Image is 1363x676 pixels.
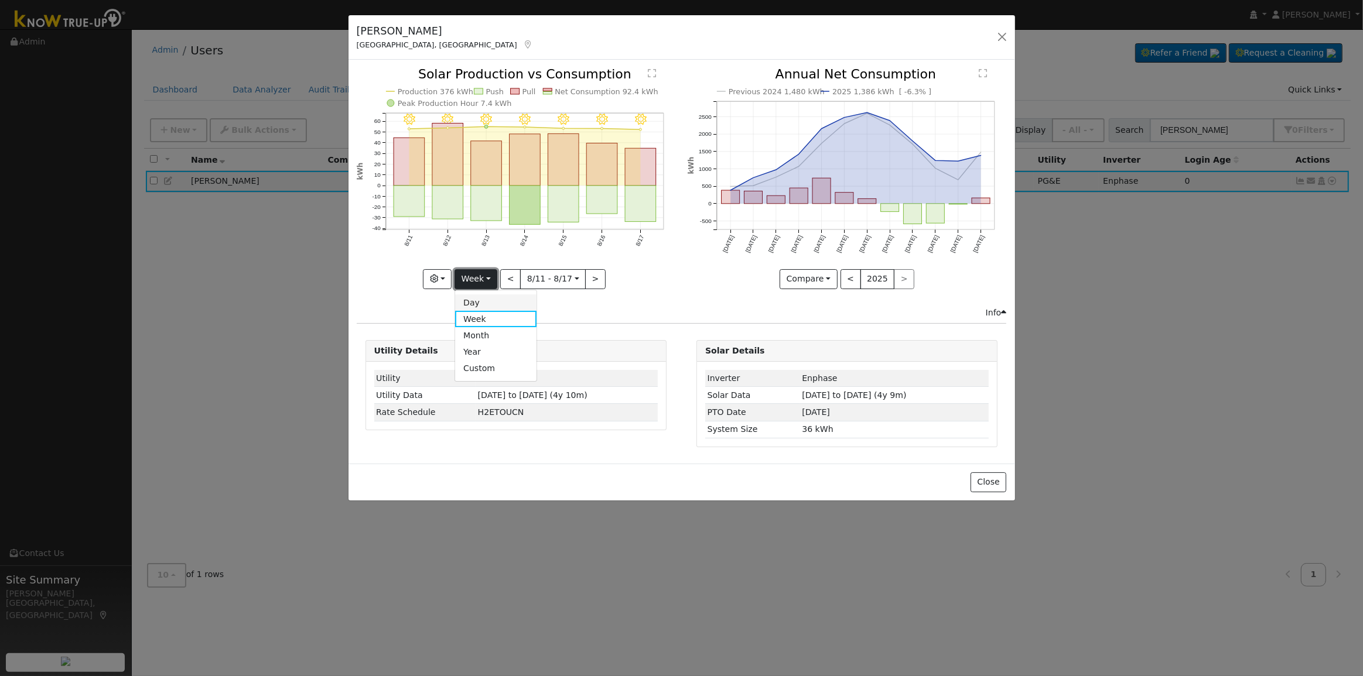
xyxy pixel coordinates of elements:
[729,87,825,96] text: Previous 2024 1,480 kWh
[979,150,983,155] circle: onclick=""
[442,114,453,126] i: 8/12 - Clear
[699,131,712,138] text: 2000
[722,191,740,204] rect: onclick=""
[372,204,381,210] text: -20
[377,183,381,189] text: 0
[910,139,915,143] circle: onclick=""
[374,150,381,157] text: 30
[881,204,899,212] rect: onclick=""
[971,472,1006,492] button: Close
[881,234,894,253] text: [DATE]
[548,186,579,222] rect: onclick=""
[455,361,537,377] a: Custom
[956,178,961,183] circle: onclick=""
[705,346,764,355] strong: Solar Details
[813,234,826,253] text: [DATE]
[699,166,712,172] text: 1000
[841,269,861,289] button: <
[442,234,452,248] text: 8/12
[480,234,491,248] text: 8/13
[625,149,656,186] rect: onclick=""
[702,183,712,190] text: 500
[648,68,656,78] text: 
[557,234,568,248] text: 8/15
[374,387,476,404] td: Utility Data
[767,234,781,253] text: [DATE]
[904,204,922,224] rect: onclick=""
[374,370,476,387] td: Utility
[374,346,438,355] strong: Utility Details
[708,201,712,207] text: 0
[635,114,647,126] i: 8/17 - Clear
[802,390,906,400] span: [DATE] to [DATE] (4y 9m)
[372,215,381,221] text: -30
[979,153,983,158] circle: onclick=""
[455,294,537,311] a: Day
[374,171,381,178] text: 10
[722,234,735,253] text: [DATE]
[986,307,1007,319] div: Info
[408,128,410,131] circle: onclick=""
[548,134,579,186] rect: onclick=""
[394,138,425,186] rect: onclick=""
[432,123,463,186] rect: onclick=""
[562,128,565,130] circle: onclick=""
[372,225,381,232] text: -40
[394,186,425,217] rect: onclick=""
[774,175,778,180] circle: onclick=""
[700,218,712,224] text: -500
[596,114,608,126] i: 8/16 - Clear
[699,114,712,120] text: 2500
[751,176,756,180] circle: onclick=""
[374,129,381,135] text: 50
[357,23,534,39] h5: [PERSON_NAME]
[455,344,537,360] a: Year
[904,234,917,253] text: [DATE]
[509,134,540,186] rect: onclick=""
[585,269,606,289] button: >
[949,234,963,253] text: [DATE]
[933,159,938,163] circle: onclick=""
[625,186,656,222] rect: onclick=""
[634,234,645,248] text: 8/17
[776,67,937,81] text: Annual Net Consumption
[767,196,785,204] rect: onclick=""
[751,184,756,188] circle: onclick=""
[601,128,603,130] circle: onclick=""
[418,67,631,81] text: Solar Production vs Consumption
[860,269,895,289] button: 2025
[842,115,847,120] circle: onclick=""
[520,269,586,289] button: 8/11 - 8/17
[478,407,524,417] span: R
[455,311,537,327] a: Week
[480,114,492,126] i: 8/13 - Clear
[374,118,381,125] text: 60
[780,269,838,289] button: Compare
[790,234,804,253] text: [DATE]
[558,114,569,126] i: 8/15 - Clear
[728,188,733,193] circle: onclick=""
[705,404,800,421] td: PTO Date
[802,407,830,417] span: [DATE]
[728,184,733,189] circle: onclick=""
[446,127,449,129] circle: onclick=""
[374,139,381,146] text: 40
[357,40,517,49] span: [GEOGRAPHIC_DATA], [GEOGRAPHIC_DATA]
[705,370,800,387] td: Inverter
[555,87,658,96] text: Net Consumption 92.4 kWh
[979,68,987,78] text: 
[842,122,847,126] circle: onclick=""
[819,126,824,131] circle: onclick=""
[586,143,617,186] rect: onclick=""
[812,179,831,204] rect: onclick=""
[432,186,463,219] rect: onclick=""
[774,168,778,173] circle: onclick=""
[484,125,488,129] circle: onclick=""
[972,234,986,253] text: [DATE]
[374,404,476,421] td: Rate Schedule
[858,234,872,253] text: [DATE]
[403,234,414,248] text: 8/11
[356,163,364,180] text: kWh
[455,327,537,344] a: Month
